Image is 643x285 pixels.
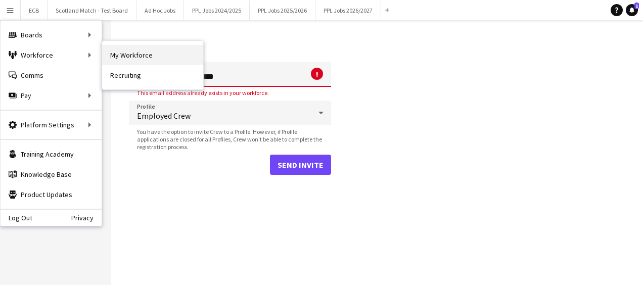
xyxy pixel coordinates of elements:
[48,1,136,20] button: Scotland Match - Test Board
[129,128,331,151] span: You have the option to invite Crew to a Profile. However, if Profile applications are closed for ...
[1,214,32,222] a: Log Out
[1,25,102,45] div: Boards
[626,4,638,16] a: 1
[1,144,102,164] a: Training Academy
[1,65,102,85] a: Comms
[71,214,102,222] a: Privacy
[1,85,102,106] div: Pay
[250,1,315,20] button: PPL Jobs 2025/2026
[184,1,250,20] button: PPL Jobs 2024/2025
[21,1,48,20] button: ECB
[1,164,102,184] a: Knowledge Base
[102,45,203,65] a: My Workforce
[1,45,102,65] div: Workforce
[137,111,311,121] span: Employed Crew
[129,38,331,54] h1: Invite contact
[129,89,277,97] span: This email address already exists in your workforce.
[136,1,184,20] button: Ad Hoc Jobs
[634,3,639,9] span: 1
[1,184,102,205] a: Product Updates
[102,65,203,85] a: Recruiting
[1,115,102,135] div: Platform Settings
[270,155,331,175] button: Send invite
[315,1,381,20] button: PPL Jobs 2026/2027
